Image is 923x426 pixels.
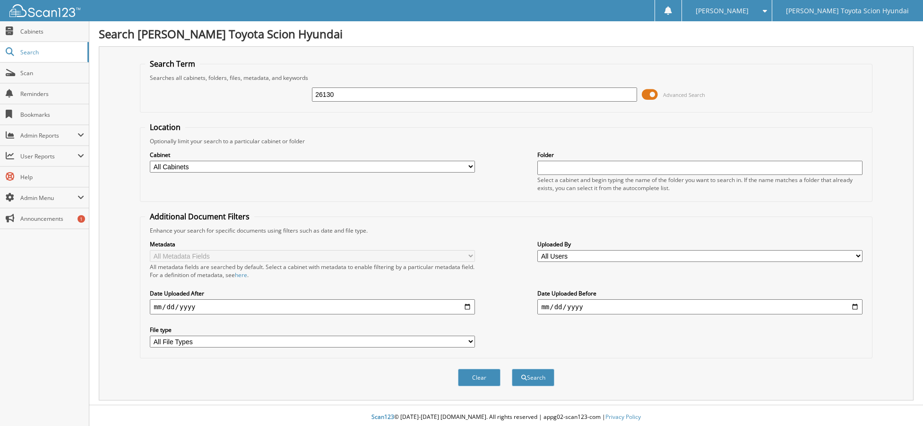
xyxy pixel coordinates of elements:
input: start [150,299,474,314]
a: here [235,271,247,279]
label: Metadata [150,240,474,248]
img: scan123-logo-white.svg [9,4,80,17]
legend: Search Term [145,59,200,69]
span: Admin Menu [20,194,78,202]
span: Scan123 [371,413,394,421]
span: Advanced Search [663,91,705,98]
label: Cabinet [150,151,474,159]
label: File type [150,326,474,334]
span: [PERSON_NAME] [696,8,749,14]
span: Reminders [20,90,84,98]
div: Enhance your search for specific documents using filters such as date and file type. [145,226,867,235]
div: Searches all cabinets, folders, files, metadata, and keywords [145,74,867,82]
label: Uploaded By [537,240,862,248]
button: Clear [458,369,500,386]
h1: Search [PERSON_NAME] Toyota Scion Hyundai [99,26,914,42]
span: Scan [20,69,84,77]
label: Date Uploaded After [150,289,474,297]
div: Select a cabinet and begin typing the name of the folder you want to search in. If the name match... [537,176,862,192]
span: User Reports [20,152,78,160]
span: Cabinets [20,27,84,35]
legend: Location [145,122,185,132]
span: Search [20,48,83,56]
div: Optionally limit your search to a particular cabinet or folder [145,137,867,145]
span: [PERSON_NAME] Toyota Scion Hyundai [786,8,909,14]
span: Admin Reports [20,131,78,139]
span: Bookmarks [20,111,84,119]
input: end [537,299,862,314]
button: Search [512,369,554,386]
legend: Additional Document Filters [145,211,254,222]
div: 1 [78,215,85,223]
label: Folder [537,151,862,159]
a: Privacy Policy [605,413,641,421]
span: Announcements [20,215,84,223]
label: Date Uploaded Before [537,289,862,297]
div: All metadata fields are searched by default. Select a cabinet with metadata to enable filtering b... [150,263,474,279]
span: Help [20,173,84,181]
